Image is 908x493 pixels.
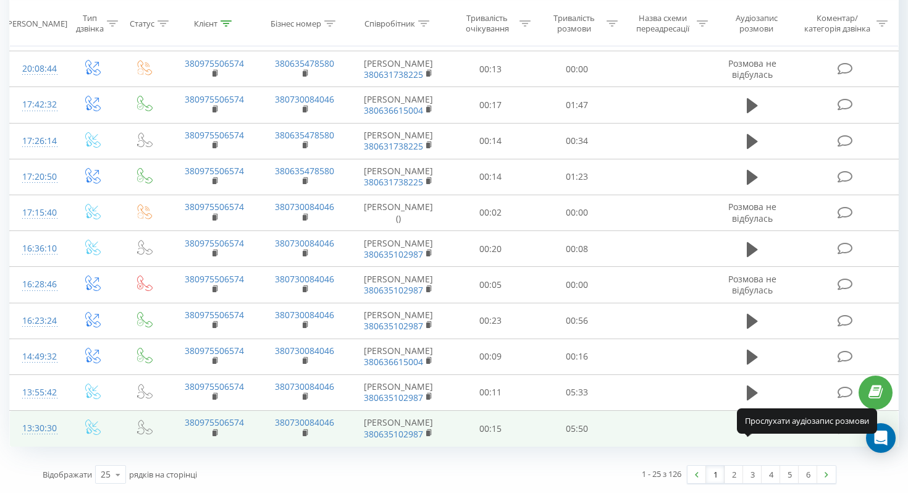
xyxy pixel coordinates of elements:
[185,381,244,392] a: 380975506574
[350,267,447,303] td: [PERSON_NAME]
[364,284,423,296] a: 380635102987
[364,140,423,152] a: 380631738225
[545,13,603,34] div: Тривалість розмови
[22,201,53,225] div: 17:15:40
[185,237,244,249] a: 380975506574
[762,466,780,483] a: 4
[534,51,620,87] td: 00:00
[43,469,92,480] span: Відображати
[447,159,533,195] td: 00:14
[22,416,53,440] div: 13:30:30
[350,123,447,159] td: [PERSON_NAME]
[350,303,447,339] td: [PERSON_NAME]
[799,466,817,483] a: 6
[534,159,620,195] td: 01:23
[22,93,53,117] div: 17:42:32
[706,466,725,483] a: 1
[447,267,533,303] td: 00:05
[447,123,533,159] td: 00:14
[447,51,533,87] td: 00:13
[185,416,244,428] a: 380975506574
[350,231,447,267] td: [PERSON_NAME]
[743,466,762,483] a: 3
[350,374,447,410] td: [PERSON_NAME]
[350,195,447,230] td: [PERSON_NAME] ()
[364,104,423,116] a: 380636615004
[534,195,620,230] td: 00:00
[534,411,620,447] td: 05:50
[22,57,53,81] div: 20:08:44
[194,18,217,28] div: Клієнт
[534,87,620,123] td: 01:47
[185,273,244,285] a: 380975506574
[447,87,533,123] td: 00:17
[780,466,799,483] a: 5
[275,129,334,141] a: 380635478580
[725,466,743,483] a: 2
[22,381,53,405] div: 13:55:42
[185,201,244,213] a: 380975506574
[130,18,154,28] div: Статус
[447,374,533,410] td: 00:11
[22,129,53,153] div: 17:26:14
[364,248,423,260] a: 380635102987
[275,57,334,69] a: 380635478580
[22,272,53,297] div: 16:28:46
[364,18,415,28] div: Співробітник
[275,416,334,428] a: 380730084046
[728,57,776,80] span: Розмова не відбулась
[185,165,244,177] a: 380975506574
[350,87,447,123] td: [PERSON_NAME]
[22,309,53,333] div: 16:23:24
[350,339,447,374] td: [PERSON_NAME]
[737,408,877,433] div: Прослухати аудіозапис розмови
[364,428,423,440] a: 380635102987
[350,411,447,447] td: [PERSON_NAME]
[271,18,321,28] div: Бізнес номер
[447,339,533,374] td: 00:09
[364,69,423,80] a: 380631738225
[275,237,334,249] a: 380730084046
[275,201,334,213] a: 380730084046
[129,469,197,480] span: рядків на сторінці
[275,273,334,285] a: 380730084046
[22,345,53,369] div: 14:49:32
[185,129,244,141] a: 380975506574
[101,468,111,481] div: 25
[534,123,620,159] td: 00:34
[866,423,896,453] div: Open Intercom Messenger
[22,237,53,261] div: 16:36:10
[185,345,244,356] a: 380975506574
[534,303,620,339] td: 00:56
[364,176,423,188] a: 380631738225
[632,13,694,34] div: Назва схеми переадресації
[722,13,791,34] div: Аудіозапис розмови
[728,273,776,296] span: Розмова не відбулась
[275,345,334,356] a: 380730084046
[728,201,776,224] span: Розмова не відбулась
[534,339,620,374] td: 00:16
[642,468,681,480] div: 1 - 25 з 126
[76,13,104,34] div: Тип дзвінка
[275,93,334,105] a: 380730084046
[350,159,447,195] td: [PERSON_NAME]
[801,13,873,34] div: Коментар/категорія дзвінка
[5,18,67,28] div: [PERSON_NAME]
[275,165,334,177] a: 380635478580
[275,309,334,321] a: 380730084046
[364,392,423,403] a: 380635102987
[447,195,533,230] td: 00:02
[350,51,447,87] td: [PERSON_NAME]
[458,13,517,34] div: Тривалість очікування
[447,303,533,339] td: 00:23
[447,231,533,267] td: 00:20
[275,381,334,392] a: 380730084046
[364,320,423,332] a: 380635102987
[534,267,620,303] td: 00:00
[364,356,423,368] a: 380636615004
[185,309,244,321] a: 380975506574
[534,374,620,410] td: 05:33
[534,231,620,267] td: 00:08
[447,411,533,447] td: 00:15
[22,165,53,189] div: 17:20:50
